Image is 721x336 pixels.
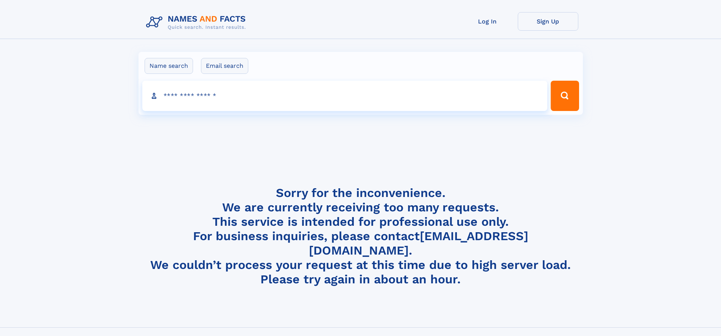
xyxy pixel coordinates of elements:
[551,81,579,111] button: Search Button
[143,12,252,33] img: Logo Names and Facts
[142,81,548,111] input: search input
[143,186,578,287] h4: Sorry for the inconvenience. We are currently receiving too many requests. This service is intend...
[145,58,193,74] label: Name search
[518,12,578,31] a: Sign Up
[457,12,518,31] a: Log In
[201,58,248,74] label: Email search
[309,229,528,258] a: [EMAIL_ADDRESS][DOMAIN_NAME]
